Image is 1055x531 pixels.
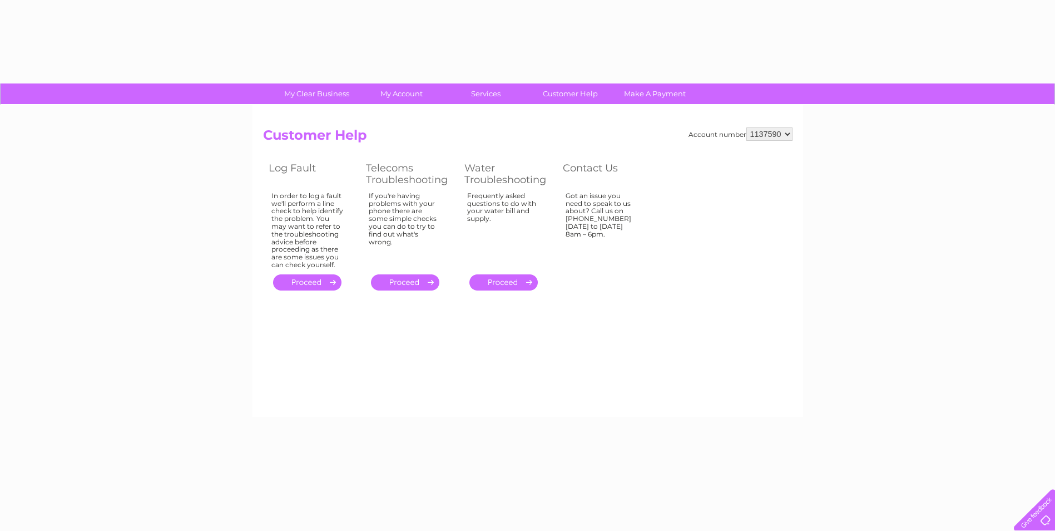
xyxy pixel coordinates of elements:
[689,127,793,141] div: Account number
[609,83,701,104] a: Make A Payment
[271,83,363,104] a: My Clear Business
[271,192,344,269] div: In order to log a fault we'll perform a line check to help identify the problem. You may want to ...
[371,274,439,291] a: .
[566,192,638,264] div: Got an issue you need to speak to us about? Call us on [PHONE_NUMBER] [DATE] to [DATE] 8am – 6pm.
[467,192,541,264] div: Frequently asked questions to do with your water bill and supply.
[459,159,557,189] th: Water Troubleshooting
[360,159,459,189] th: Telecoms Troubleshooting
[557,159,655,189] th: Contact Us
[440,83,532,104] a: Services
[263,127,793,149] h2: Customer Help
[469,274,538,291] a: .
[263,159,360,189] th: Log Fault
[524,83,616,104] a: Customer Help
[273,274,341,291] a: .
[369,192,442,264] div: If you're having problems with your phone there are some simple checks you can do to try to find ...
[355,83,447,104] a: My Account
